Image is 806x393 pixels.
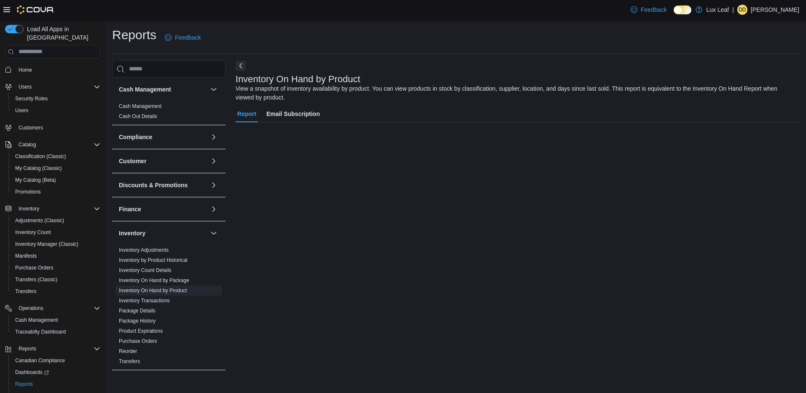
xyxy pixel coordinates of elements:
[12,215,67,226] a: Adjustments (Classic)
[119,358,140,365] span: Transfers
[15,177,56,183] span: My Catalog (Beta)
[8,326,104,338] button: Traceabilty Dashboard
[12,227,54,237] a: Inventory Count
[19,305,43,312] span: Operations
[119,113,157,120] span: Cash Out Details
[119,358,140,364] a: Transfers
[119,308,156,314] a: Package Details
[15,153,66,160] span: Classification (Classic)
[209,84,219,94] button: Cash Management
[236,74,360,84] h3: Inventory On Hand by Product
[2,121,104,134] button: Customers
[8,250,104,262] button: Manifests
[15,303,100,313] span: Operations
[12,275,61,285] a: Transfers (Classic)
[12,175,59,185] a: My Catalog (Beta)
[266,105,320,122] span: Email Subscription
[674,5,691,14] input: Dark Mode
[15,253,37,259] span: Manifests
[15,317,58,323] span: Cash Management
[119,205,207,213] button: Finance
[24,25,100,42] span: Load All Apps in [GEOGRAPHIC_DATA]
[12,105,100,116] span: Users
[119,297,170,304] span: Inventory Transactions
[15,357,65,364] span: Canadian Compliance
[12,286,100,296] span: Transfers
[19,141,36,148] span: Catalog
[15,217,64,224] span: Adjustments (Classic)
[12,151,70,162] a: Classification (Classic)
[119,338,157,344] a: Purchase Orders
[12,163,65,173] a: My Catalog (Classic)
[8,215,104,226] button: Adjustments (Classic)
[12,175,100,185] span: My Catalog (Beta)
[119,247,169,253] a: Inventory Adjustments
[15,204,43,214] button: Inventory
[12,215,100,226] span: Adjustments (Classic)
[12,105,32,116] a: Users
[12,239,100,249] span: Inventory Manager (Classic)
[236,61,246,71] button: Next
[119,318,156,324] a: Package History
[112,27,156,43] h1: Reports
[19,67,32,73] span: Home
[15,165,62,172] span: My Catalog (Classic)
[15,229,51,236] span: Inventory Count
[19,124,43,131] span: Customers
[15,65,100,75] span: Home
[15,369,49,376] span: Dashboards
[2,302,104,314] button: Operations
[15,82,35,92] button: Users
[12,239,82,249] a: Inventory Manager (Classic)
[12,367,52,377] a: Dashboards
[19,205,39,212] span: Inventory
[12,327,100,337] span: Traceabilty Dashboard
[209,132,219,142] button: Compliance
[8,285,104,297] button: Transfers
[2,139,104,151] button: Catalog
[119,257,188,264] span: Inventory by Product Historical
[119,328,163,334] a: Product Expirations
[707,5,729,15] p: Lux Leaf
[8,186,104,198] button: Promotions
[8,162,104,174] button: My Catalog (Classic)
[119,205,141,213] h3: Finance
[8,378,104,390] button: Reports
[119,103,161,110] span: Cash Management
[12,263,100,273] span: Purchase Orders
[119,181,188,189] h3: Discounts & Promotions
[12,227,100,237] span: Inventory Count
[236,84,795,102] div: View a snapshot of inventory availability by product. You can view products in stock by classific...
[15,276,57,283] span: Transfers (Classic)
[8,226,104,238] button: Inventory Count
[737,5,747,15] div: Dustin Desnoyer
[2,343,104,355] button: Reports
[15,264,54,271] span: Purchase Orders
[209,204,219,214] button: Finance
[175,33,201,42] span: Feedback
[112,101,226,125] div: Cash Management
[732,5,734,15] p: |
[17,5,54,14] img: Cova
[119,113,157,119] a: Cash Out Details
[8,151,104,162] button: Classification (Classic)
[739,5,746,15] span: DD
[119,267,172,273] a: Inventory Count Details
[15,303,47,313] button: Operations
[12,286,40,296] a: Transfers
[12,251,100,261] span: Manifests
[119,277,189,283] a: Inventory On Hand by Package
[15,344,40,354] button: Reports
[15,140,100,150] span: Catalog
[8,355,104,366] button: Canadian Compliance
[119,133,152,141] h3: Compliance
[641,5,666,14] span: Feedback
[119,298,170,304] a: Inventory Transactions
[237,105,256,122] span: Report
[15,241,78,248] span: Inventory Manager (Classic)
[119,85,207,94] button: Cash Management
[12,367,100,377] span: Dashboards
[112,245,226,370] div: Inventory
[8,93,104,105] button: Security Roles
